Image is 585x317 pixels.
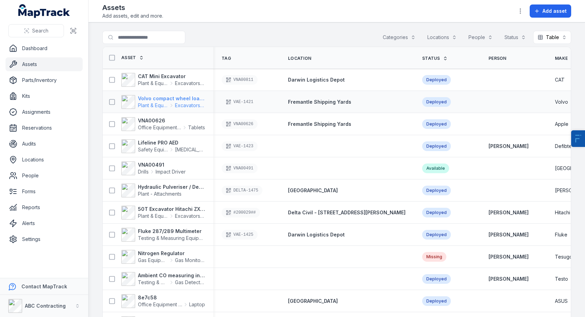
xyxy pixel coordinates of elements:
span: Plant & Equipment [138,213,168,220]
span: Delta Civil - [STREET_ADDRESS][PERSON_NAME] [288,209,406,215]
a: 50T Excavator Hitachi ZX350Plant & EquipmentExcavators & Plant [121,206,205,220]
a: Volvo compact wheel loaderPlant & EquipmentExcavators & Plant [121,95,205,109]
strong: Fluke 287/289 Multimeter [138,228,205,235]
a: Hydraulic Pulveriser / Demolition ShearPlant - Attachments [121,184,205,197]
div: VAE-1423 [222,141,258,151]
span: Laptop [189,301,205,308]
span: CAT [555,76,565,83]
div: VNA00491 [222,164,258,173]
strong: VNA00491 [138,161,186,168]
span: Testing & Measuring Equipment [138,235,210,241]
span: Add assets, edit and more. [102,12,163,19]
div: VAE-1421 [222,97,258,107]
span: Safety Equipment [138,146,168,153]
a: People [6,169,83,183]
span: Fremantle Shipping Yards [288,121,351,127]
span: Plant & Equipment [138,102,168,109]
a: Nitrogen RegulatorGas EquipmentGas Monitors - Methane [121,250,205,264]
span: Plant - Attachments [138,191,182,197]
a: [GEOGRAPHIC_DATA] [288,187,338,194]
span: Office Equipment & IT [138,124,181,131]
span: Person [489,56,507,61]
span: Office Equipment & IT [138,301,182,308]
a: Assignments [6,105,83,119]
a: [PERSON_NAME] [489,253,529,260]
a: Dashboard [6,41,83,55]
a: MapTrack [18,4,70,18]
div: Deployed [422,141,451,151]
strong: [PERSON_NAME] [489,276,529,282]
a: Darwin Logistics Depot [288,76,345,83]
strong: Nitrogen Regulator [138,250,205,257]
span: Volvo [555,99,568,105]
span: Excavators & Plant [175,80,205,87]
a: Parts/Inventory [6,73,83,87]
a: [GEOGRAPHIC_DATA] [288,298,338,305]
button: Add asset [530,4,571,18]
a: Delta Civil - [STREET_ADDRESS][PERSON_NAME] [288,209,406,216]
span: Fluke [555,231,567,238]
span: Impact Driver [156,168,186,175]
span: Darwin Logistics Depot [288,232,345,237]
h2: Assets [102,3,163,12]
span: Tesugo [555,253,573,260]
div: DELTA-1475 [222,186,262,195]
div: Deployed [422,97,451,107]
button: Status [500,31,530,44]
a: Fluke 287/289 MultimeterTesting & Measuring Equipment [121,228,205,242]
strong: Lifeline PRO AED [138,139,205,146]
button: Search [8,24,64,37]
a: Alerts [6,216,83,230]
strong: Hydraulic Pulveriser / Demolition Shear [138,184,205,190]
span: Search [32,27,48,34]
div: Deployed [422,296,451,306]
a: Reservations [6,121,83,135]
a: Reports [6,201,83,214]
strong: [PERSON_NAME] [489,231,529,238]
a: Locations [6,153,83,167]
div: VAE-1425 [222,230,258,240]
strong: Contact MapTrack [21,283,67,289]
strong: [PERSON_NAME] [489,143,529,150]
span: Gas Detectors [175,279,205,286]
span: Hitachi [555,209,570,216]
div: Deployed [422,119,451,129]
div: VNA00626 [222,119,258,129]
span: Testing & Measuring Equipment [138,279,168,286]
strong: 50T Excavator Hitachi ZX350 [138,206,205,213]
div: Deployed [422,274,451,284]
strong: 8e7c58 [138,294,205,301]
span: Darwin Logistics Depot [288,77,345,83]
a: Darwin Logistics Depot [288,231,345,238]
span: Location [288,56,311,61]
button: Table [533,31,571,44]
span: Excavators & Plant [175,213,205,220]
span: Excavators & Plant [175,102,205,109]
span: Asset [121,55,136,60]
a: Status [422,56,448,61]
span: Make [555,56,568,61]
div: Deployed [422,208,451,217]
div: Deployed [422,75,451,85]
a: Fremantle Shipping Yards [288,121,351,128]
div: VNA00811 [222,75,258,85]
span: Drills [138,168,149,175]
span: Plant & Equipment [138,80,168,87]
a: Audits [6,137,83,151]
div: Missing [422,252,446,262]
a: [PERSON_NAME] [489,209,529,216]
span: Gas Monitors - Methane [175,257,205,264]
a: Settings [6,232,83,246]
a: Lifeline PRO AEDSafety Equipment[MEDICAL_DATA] [121,139,205,153]
div: #200029## [222,208,260,217]
strong: CAT Mini Excavator [138,73,205,80]
span: Tag [222,56,231,61]
span: Add asset [542,8,567,15]
span: Fremantle Shipping Yards [288,99,351,105]
div: Available [422,164,449,173]
button: Locations [423,31,461,44]
strong: Volvo compact wheel loader [138,95,205,102]
a: Assets [6,57,83,71]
